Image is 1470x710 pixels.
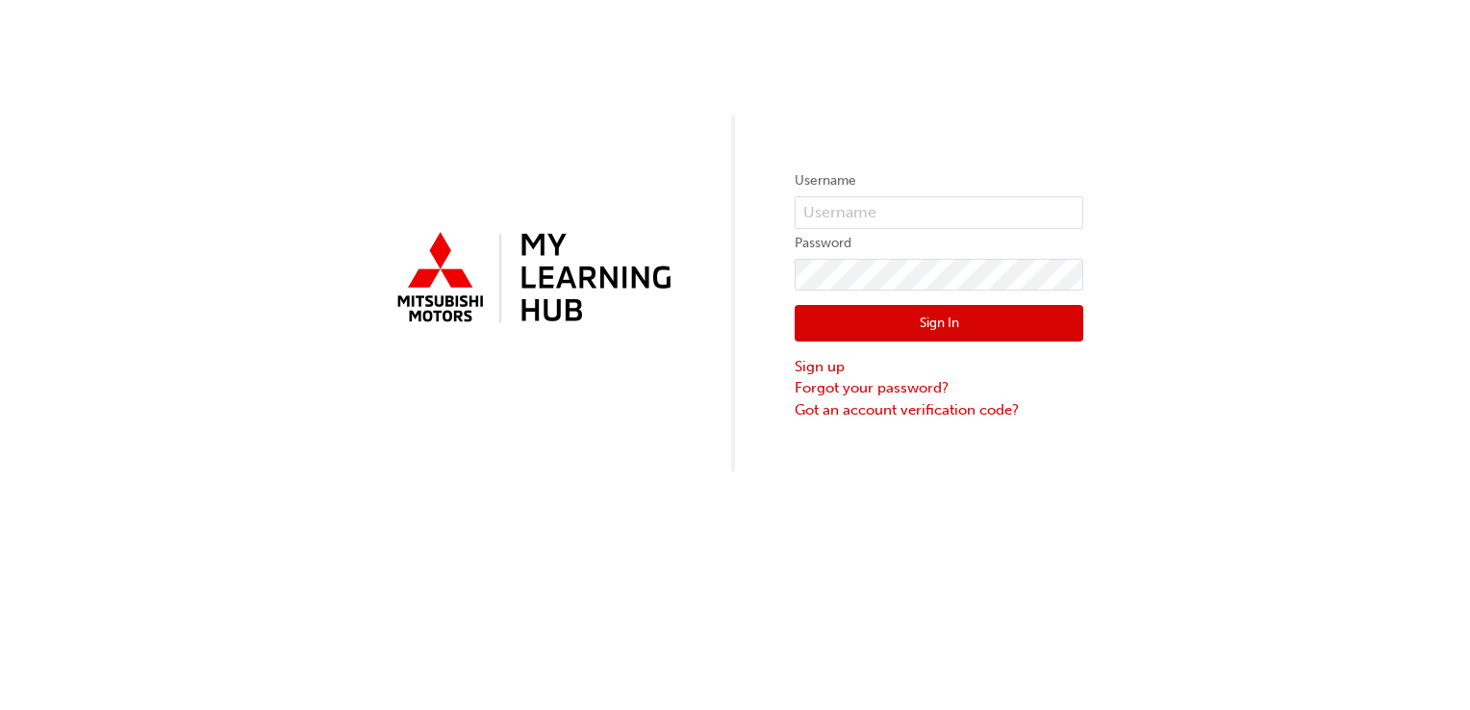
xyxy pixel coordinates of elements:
[387,224,675,334] img: mmal
[795,356,1083,378] a: Sign up
[795,399,1083,421] a: Got an account verification code?
[795,169,1083,192] label: Username
[795,196,1083,229] input: Username
[795,305,1083,342] button: Sign In
[795,377,1083,399] a: Forgot your password?
[795,232,1083,255] label: Password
